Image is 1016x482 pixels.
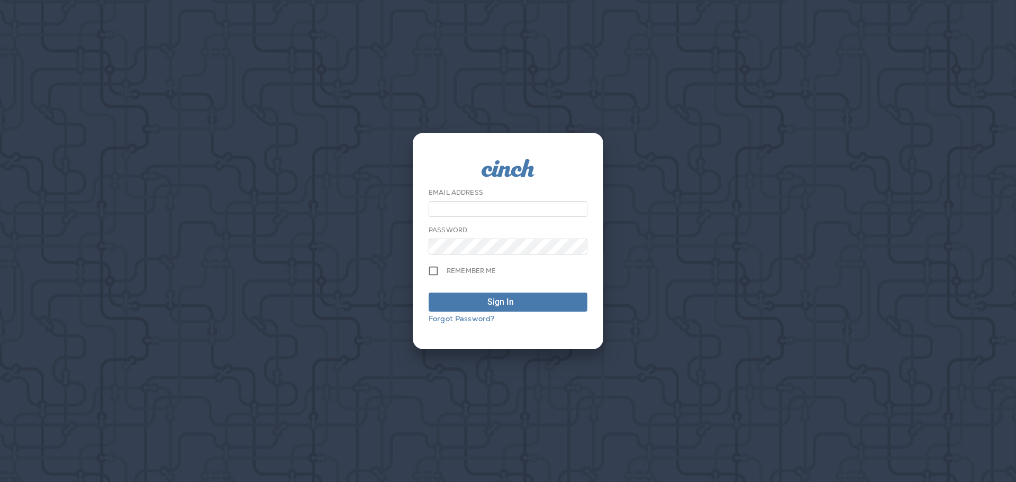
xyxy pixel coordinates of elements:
[447,267,496,275] span: Remember me
[429,188,483,197] label: Email Address
[429,314,494,323] a: Forgot Password?
[487,296,514,308] div: Sign In
[429,293,587,312] button: Sign In
[429,226,467,234] label: Password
